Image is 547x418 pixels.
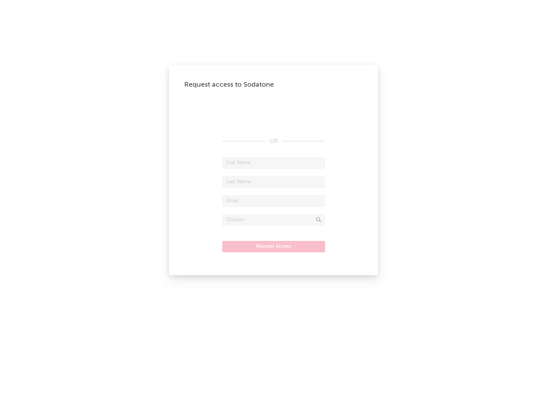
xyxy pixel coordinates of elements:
input: Last Name [222,176,325,188]
input: Email [222,195,325,207]
input: Division [222,214,325,226]
input: First Name [222,157,325,169]
div: OR [222,137,325,146]
div: Request access to Sodatone [184,80,363,89]
button: Request Access [222,241,325,252]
